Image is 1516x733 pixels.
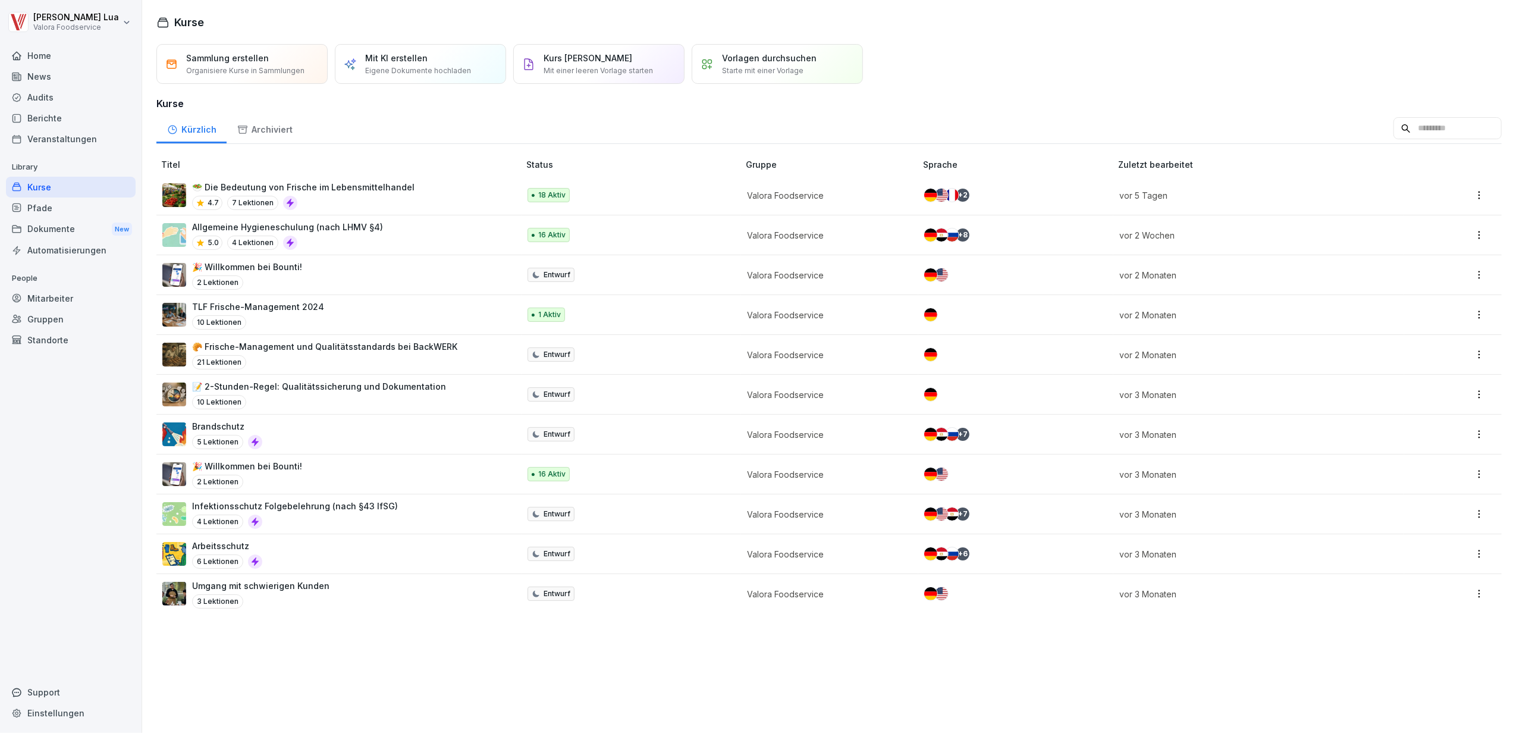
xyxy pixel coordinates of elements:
img: us.svg [935,189,948,202]
p: Entwurf [544,509,570,519]
p: Zuletzt bearbeitet [1118,158,1404,171]
p: Sprache [923,158,1113,171]
img: de.svg [924,428,937,441]
p: Valora Foodservice [33,23,119,32]
a: Standorte [6,330,136,350]
div: + 8 [956,228,969,242]
img: us.svg [935,587,948,600]
img: b4eu0mai1tdt6ksd7nlke1so.png [162,263,186,287]
img: de.svg [924,268,937,281]
img: ru.svg [946,228,959,242]
img: fr.svg [946,189,959,202]
p: vor 3 Monaten [1119,588,1390,600]
img: de.svg [924,547,937,560]
img: eg.svg [946,508,959,521]
div: Home [6,45,136,66]
p: 🎉 Willkommen bei Bounti! [192,460,302,472]
p: vor 2 Monaten [1119,309,1390,321]
p: 5 Lektionen [192,435,243,449]
p: 3 Lektionen [192,594,243,609]
p: Gruppe [746,158,918,171]
p: Titel [161,158,522,171]
a: Archiviert [227,113,303,143]
p: Mit einer leeren Vorlage starten [544,65,653,76]
a: News [6,66,136,87]
img: de.svg [924,189,937,202]
p: Valora Foodservice [747,508,904,521]
p: vor 2 Wochen [1119,229,1390,242]
p: vor 2 Monaten [1119,349,1390,361]
p: Valora Foodservice [747,309,904,321]
p: Valora Foodservice [747,349,904,361]
div: New [112,223,132,236]
p: Entwurf [544,270,570,280]
div: Einstellungen [6,703,136,723]
p: Entwurf [544,588,570,599]
p: 10 Lektionen [192,395,246,409]
img: tgff07aey9ahi6f4hltuk21p.png [162,502,186,526]
a: Audits [6,87,136,108]
p: Vorlagen durchsuchen [722,52,817,64]
p: Library [6,158,136,177]
p: 2 Lektionen [192,475,243,489]
img: us.svg [935,508,948,521]
img: ru.svg [946,547,959,560]
p: Mit KI erstellen [365,52,428,64]
p: 4 Lektionen [192,515,243,529]
img: eg.svg [935,228,948,242]
a: DokumenteNew [6,218,136,240]
p: 4.7 [208,198,219,208]
p: Status [526,158,741,171]
p: 21 Lektionen [192,355,246,369]
p: Arbeitsschutz [192,540,262,552]
a: Kurse [6,177,136,198]
img: de.svg [924,468,937,481]
img: us.svg [935,268,948,281]
p: Valora Foodservice [747,229,904,242]
p: Entwurf [544,549,570,559]
p: Valora Foodservice [747,468,904,481]
p: 📝 2-Stunden-Regel: Qualitätssicherung und Dokumentation [192,380,446,393]
p: vor 3 Monaten [1119,508,1390,521]
img: ru.svg [946,428,959,441]
img: de.svg [924,308,937,321]
img: de.svg [924,348,937,361]
img: gxsnf7ygjsfsmxd96jxi4ufn.png [162,223,186,247]
p: vor 3 Monaten [1119,548,1390,560]
p: Eigene Dokumente hochladen [365,65,471,76]
p: Infektionsschutz Folgebelehrung (nach §43 IfSG) [192,500,398,512]
p: 18 Aktiv [538,190,566,201]
img: b0iy7e1gfawqjs4nezxuanzk.png [162,422,186,446]
div: Gruppen [6,309,136,330]
img: de.svg [924,388,937,401]
p: Umgang mit schwierigen Kunden [192,579,329,592]
h1: Kurse [174,14,204,30]
p: 10 Lektionen [192,315,246,330]
p: TLF Frische-Management 2024 [192,300,324,313]
p: Entwurf [544,349,570,360]
p: vor 3 Monaten [1119,428,1390,441]
div: Mitarbeiter [6,288,136,309]
p: Kurs [PERSON_NAME] [544,52,632,64]
div: + 7 [956,508,969,521]
p: 1 Aktiv [538,309,561,320]
div: Automatisierungen [6,240,136,261]
p: 16 Aktiv [538,230,566,240]
p: vor 3 Monaten [1119,468,1390,481]
p: Valora Foodservice [747,389,904,401]
img: eg.svg [935,547,948,560]
p: Valora Foodservice [747,548,904,560]
a: Pfade [6,198,136,218]
p: Entwurf [544,389,570,400]
img: ibmq16c03v2u1873hyb2ubud.png [162,582,186,606]
p: 🥐 Frische-Management und Qualitätsstandards bei BackWERK [192,340,457,353]
p: Brandschutz [192,420,262,433]
img: eg.svg [935,428,948,441]
div: Dokumente [6,218,136,240]
p: Organisiere Kurse in Sammlungen [186,65,305,76]
p: vor 2 Monaten [1119,269,1390,281]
